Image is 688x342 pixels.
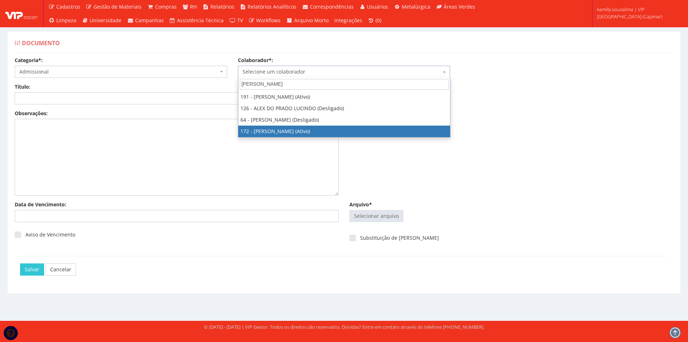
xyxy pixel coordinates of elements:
span: Arquivo Morto [294,17,329,24]
label: Arquivo* [349,201,372,208]
input: Salvar [20,263,44,276]
span: Workflows [256,17,281,24]
li: 126 - ALEX DO PRADO LUCINDO (Desligado) [238,103,450,114]
a: Arquivo Morto [283,14,331,27]
a: Integrações [331,14,365,27]
li: 172 - [PERSON_NAME] (Ativo) [238,126,450,137]
span: Metalúrgica [402,3,430,10]
span: Relatórios [210,3,234,10]
span: TV [237,17,243,24]
label: Colaborador*: [238,57,273,64]
a: Assistência Técnica [167,14,227,27]
a: Workflows [246,14,284,27]
span: Cadastros [56,3,80,10]
span: Compras [155,3,177,10]
label: Categoria*: [15,57,43,64]
span: Usuários [367,3,388,10]
label: Título: [15,83,30,90]
a: Campanhas [124,14,167,27]
span: Integrações [334,17,362,24]
li: 64 - [PERSON_NAME] (Desligado) [238,114,450,126]
span: Campanhas [135,17,164,24]
span: Relatórios Analíticos [248,3,296,10]
span: RH [190,3,197,10]
span: Correspondências [310,3,354,10]
span: kamilly.souzalima | VIP [GEOGRAPHIC_DATA] (Cajamar) [597,6,679,20]
span: Documento [22,39,60,47]
div: © [DATE] - [DATE] | VIP Gestor. Todos os direitos são reservados. Dúvidas? Entre em contato atrav... [204,324,484,331]
span: Selecione um colaborador [238,66,450,78]
a: Limpeza [46,14,79,27]
label: Aviso de Vencimento [15,231,75,238]
li: 191 - [PERSON_NAME] (Ativo) [238,91,450,103]
span: Selecione um colaborador [243,68,441,75]
span: Gestão de Materiais [94,3,142,10]
span: Universidade [90,17,121,24]
label: Data de Vencimento: [15,201,66,208]
img: logo [5,8,38,19]
a: Universidade [79,14,125,27]
label: Observações: [15,110,48,117]
a: (0) [365,14,384,27]
span: Admissional [15,66,227,78]
span: Admissional [19,68,218,75]
span: Assistência Técnica [177,17,224,24]
a: Cancelar [46,263,76,276]
label: Substituição de [PERSON_NAME] [349,234,439,242]
span: (0) [376,17,381,24]
span: Áreas Verdes [444,3,475,10]
a: TV [226,14,246,27]
span: Limpeza [56,17,76,24]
